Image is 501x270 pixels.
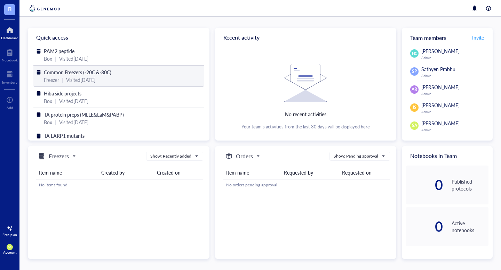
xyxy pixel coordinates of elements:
[421,56,488,60] div: Admin
[402,146,493,166] div: Notebooks in Team
[154,166,203,179] th: Created on
[28,28,209,47] div: Quick access
[421,92,488,96] div: Admin
[98,166,154,179] th: Created by
[59,97,88,105] div: Visited [DATE]
[2,80,17,84] div: Inventory
[2,233,17,237] div: Free plan
[49,152,69,160] h5: Freezers
[62,76,63,84] div: |
[452,178,488,192] div: Published protocols
[8,5,12,13] span: B
[66,76,95,84] div: Visited [DATE]
[44,76,59,84] div: Freezer
[412,104,416,111] span: JS
[44,132,85,139] span: TA LARP1 mutants
[3,250,17,254] div: Account
[236,152,253,160] h5: Orders
[223,166,281,179] th: Item name
[59,55,88,62] div: Visited [DATE]
[334,153,378,159] div: Show: Pending approval
[421,48,460,54] span: [PERSON_NAME]
[36,166,98,179] th: Item name
[44,69,111,76] span: Common Freezers (-20C &-80C)
[285,110,326,118] div: No recent activities
[2,69,17,84] a: Inventory
[28,4,62,12] img: genemod-logo
[1,36,18,40] div: Dashboard
[284,64,327,102] img: Empty state
[1,25,18,40] a: Dashboard
[412,123,417,129] span: SA
[44,90,81,97] span: Hiba side projects
[2,58,18,62] div: Notebook
[421,120,460,127] span: [PERSON_NAME]
[215,28,397,47] div: Recent activity
[412,86,417,93] span: AB
[55,140,56,147] div: |
[44,48,74,54] span: PAM2 peptide
[2,47,18,62] a: Notebook
[421,110,488,114] div: Admin
[406,221,443,232] div: 0
[59,118,88,126] div: Visited [DATE]
[452,220,488,234] div: Active notebooks
[59,140,88,147] div: Visited [DATE]
[412,68,417,75] span: SP
[402,28,493,47] div: Team members
[55,97,56,105] div: |
[150,153,191,159] div: Show: Recently added
[44,140,52,147] div: Box
[281,166,339,179] th: Requested by
[472,34,484,41] span: Invite
[44,97,52,105] div: Box
[412,51,417,57] span: HC
[421,84,460,91] span: [PERSON_NAME]
[421,128,488,132] div: Admin
[406,179,443,191] div: 0
[339,166,390,179] th: Requested on
[44,111,124,118] span: TA protein preps (MLLE&LaM&PABP)
[226,182,388,188] div: No orders pending approval
[421,74,488,78] div: Admin
[44,55,52,62] div: Box
[39,182,200,188] div: No items found
[8,245,11,249] span: SA
[55,118,56,126] div: |
[7,106,13,110] div: Add
[55,55,56,62] div: |
[421,66,455,73] span: Sathyen Prabhu
[44,118,52,126] div: Box
[472,32,484,43] button: Invite
[421,102,460,109] span: [PERSON_NAME]
[241,124,370,130] div: Your team's activities from the last 30 days will be displayed here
